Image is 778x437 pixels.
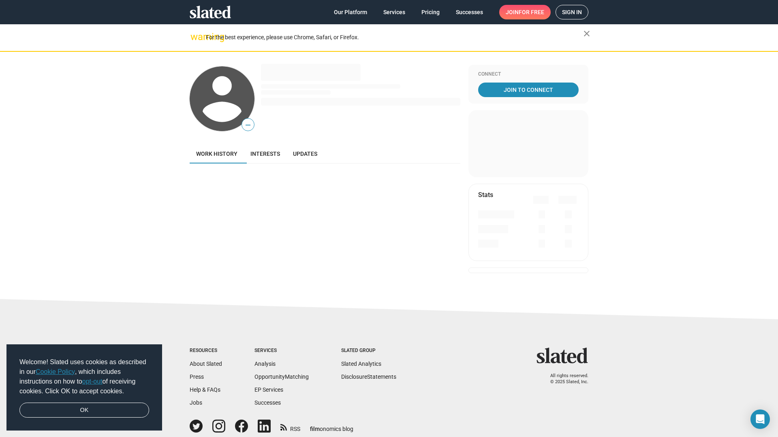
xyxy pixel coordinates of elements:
[250,151,280,157] span: Interests
[206,32,583,43] div: For the best experience, please use Chrome, Safari, or Firefox.
[293,151,317,157] span: Updates
[334,5,367,19] span: Our Platform
[190,386,220,393] a: Help & FAQs
[506,5,544,19] span: Join
[6,344,162,431] div: cookieconsent
[196,151,237,157] span: Work history
[499,5,551,19] a: Joinfor free
[190,361,222,367] a: About Slated
[478,191,493,199] mat-card-title: Stats
[377,5,412,19] a: Services
[190,399,202,406] a: Jobs
[190,373,204,380] a: Press
[456,5,483,19] span: Successes
[449,5,489,19] a: Successes
[415,5,446,19] a: Pricing
[341,373,396,380] a: DisclosureStatements
[242,120,254,130] span: —
[478,83,579,97] a: Join To Connect
[310,419,353,433] a: filmonomics blog
[254,361,276,367] a: Analysis
[750,409,770,429] div: Open Intercom Messenger
[519,5,544,19] span: for free
[582,29,592,38] mat-icon: close
[190,348,222,354] div: Resources
[341,361,381,367] a: Slated Analytics
[244,144,286,163] a: Interests
[542,373,588,385] p: All rights reserved. © 2025 Slated, Inc.
[254,399,281,406] a: Successes
[562,5,582,19] span: Sign in
[254,386,283,393] a: EP Services
[286,144,324,163] a: Updates
[19,403,149,418] a: dismiss cookie message
[478,71,579,78] div: Connect
[383,5,405,19] span: Services
[280,420,300,433] a: RSS
[82,378,103,385] a: opt-out
[19,357,149,396] span: Welcome! Slated uses cookies as described in our , which includes instructions on how to of recei...
[556,5,588,19] a: Sign in
[190,144,244,163] a: Work history
[310,426,320,432] span: film
[327,5,374,19] a: Our Platform
[254,348,309,354] div: Services
[341,348,396,354] div: Slated Group
[480,83,577,97] span: Join To Connect
[421,5,440,19] span: Pricing
[254,373,309,380] a: OpportunityMatching
[190,32,200,42] mat-icon: warning
[36,368,75,375] a: Cookie Policy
